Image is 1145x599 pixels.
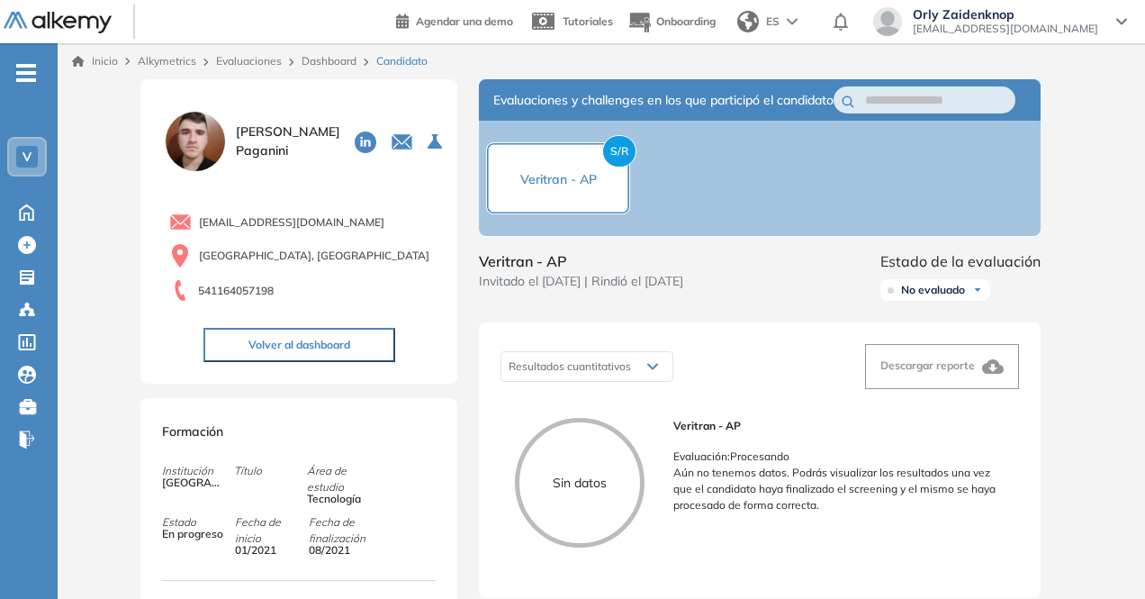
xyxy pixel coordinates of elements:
[162,108,229,175] img: PROFILE_MENU_LOGO_USER
[162,526,223,542] span: En progreso
[309,542,370,558] span: 08/2021
[309,514,381,547] span: Fecha de finalización
[479,272,683,291] span: Invitado el [DATE] | Rindió el [DATE]
[216,54,282,68] a: Evaluaciones
[880,250,1041,272] span: Estado de la evaluación
[199,214,384,231] span: [EMAIL_ADDRESS][DOMAIN_NAME]
[479,250,683,272] span: Veritran - AP
[162,423,223,440] span: Formación
[396,9,513,31] a: Agendar una demo
[972,285,983,295] img: Ícono de flecha
[673,465,1005,513] p: Aún no tenemos datos. Podrás visualizar los resultados una vez que el candidato haya finalizado e...
[236,123,340,160] span: [PERSON_NAME] Paganini
[519,474,640,493] p: Sin datos
[235,542,296,558] span: 01/2021
[656,14,716,28] span: Onboarding
[673,449,1005,465] p: Evaluación : Procesando
[787,18,798,25] img: arrow
[162,463,234,479] span: Institución
[880,358,975,372] span: Descargar reporte
[203,328,395,362] button: Volver al dashboard
[307,463,379,495] span: Área de estudio
[162,475,223,491] span: [GEOGRAPHIC_DATA]
[199,248,429,264] span: [GEOGRAPHIC_DATA], [GEOGRAPHIC_DATA]
[766,14,780,30] span: ES
[737,11,759,32] img: world
[198,283,274,299] span: 541164057198
[416,14,513,28] span: Agendar una demo
[72,53,118,69] a: Inicio
[4,12,112,34] img: Logo
[234,463,306,479] span: Título
[563,14,613,28] span: Tutoriales
[865,344,1019,389] button: Descargar reporte
[162,514,234,531] span: Estado
[901,283,965,297] span: No evaluado
[673,418,1005,434] span: Veritran - AP
[913,7,1098,22] span: Orly Zaidenknop
[16,71,36,75] i: -
[520,171,597,187] span: Veritran - AP
[913,22,1098,36] span: [EMAIL_ADDRESS][DOMAIN_NAME]
[627,3,716,41] button: Onboarding
[376,53,428,69] span: Candidato
[23,150,32,164] span: V
[307,491,368,507] span: Tecnología
[138,54,196,68] span: Alkymetrics
[302,54,356,68] a: Dashboard
[235,514,307,547] span: Fecha de inicio
[602,135,636,168] span: S/R
[493,91,834,110] span: Evaluaciones y challenges en los que participó el candidato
